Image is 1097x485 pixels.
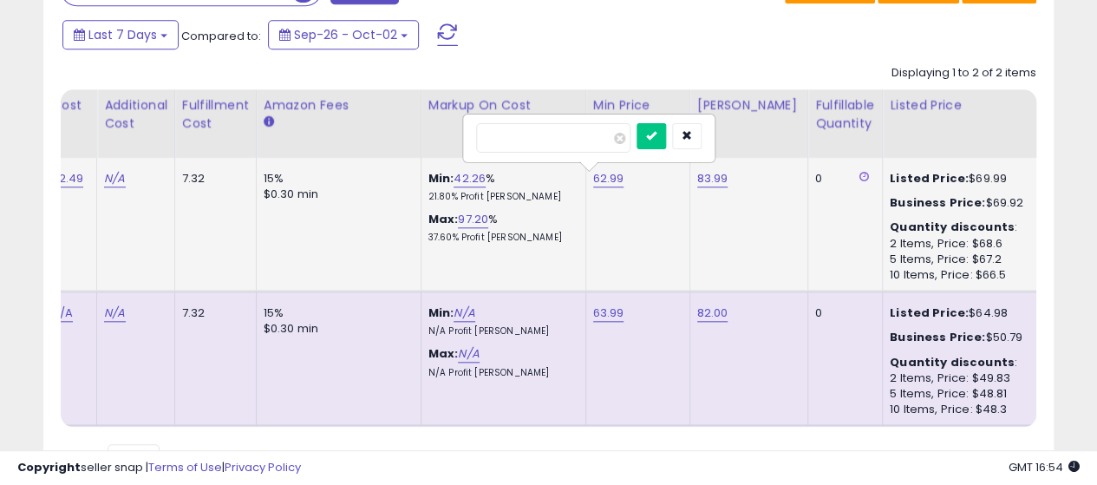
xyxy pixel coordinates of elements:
[890,236,1034,252] div: 2 Items, Price: $68.6
[104,170,125,187] a: N/A
[182,96,249,133] div: Fulfillment Cost
[890,219,1015,235] b: Quantity discounts
[593,96,682,115] div: Min Price
[890,96,1040,115] div: Listed Price
[890,402,1034,417] div: 10 Items, Price: $48.3
[890,194,985,211] b: Business Price:
[268,20,419,49] button: Sep-26 - Oct-02
[17,460,301,476] div: seller snap | |
[458,211,488,228] a: 97.20
[428,345,459,362] b: Max:
[428,171,572,203] div: %
[28,28,42,42] img: logo_orange.svg
[890,305,1034,321] div: $64.98
[181,28,261,44] span: Compared to:
[890,170,969,187] b: Listed Price:
[192,102,292,114] div: Keywords by Traffic
[66,102,155,114] div: Domain Overview
[104,305,125,322] a: N/A
[428,211,459,227] b: Max:
[264,187,408,202] div: $0.30 min
[890,305,969,321] b: Listed Price:
[28,45,42,59] img: website_grey.svg
[148,459,222,475] a: Terms of Use
[890,220,1034,235] div: :
[88,26,157,43] span: Last 7 Days
[428,232,572,244] p: 37.60% Profit [PERSON_NAME]
[421,89,585,158] th: The percentage added to the cost of goods (COGS) that forms the calculator for Min & Max prices.
[593,305,624,322] a: 63.99
[225,459,301,475] a: Privacy Policy
[891,65,1036,82] div: Displaying 1 to 2 of 2 items
[890,386,1034,402] div: 5 Items, Price: $48.81
[815,96,875,133] div: Fulfillable Quantity
[51,170,83,187] a: 32.49
[1009,459,1080,475] span: 2025-10-10 16:54 GMT
[458,345,479,363] a: N/A
[428,96,578,115] div: Markup on Cost
[264,171,408,187] div: 15%
[890,370,1034,386] div: 2 Items, Price: $49.83
[49,28,85,42] div: v 4.0.25
[890,195,1034,211] div: $69.92
[264,96,414,115] div: Amazon Fees
[697,305,728,322] a: 82.00
[51,96,89,115] div: Cost
[294,26,397,43] span: Sep-26 - Oct-02
[47,101,61,115] img: tab_domain_overview_orange.svg
[428,170,454,187] b: Min:
[264,115,274,130] small: Amazon Fees.
[51,305,72,322] a: N/A
[428,212,572,244] div: %
[17,459,81,475] strong: Copyright
[454,170,486,187] a: 42.26
[264,305,408,321] div: 15%
[428,305,454,321] b: Min:
[45,45,191,59] div: Domain: [DOMAIN_NAME]
[104,96,167,133] div: Additional Cost
[173,101,186,115] img: tab_keywords_by_traffic_grey.svg
[428,367,572,379] p: N/A Profit [PERSON_NAME]
[890,329,985,345] b: Business Price:
[593,170,624,187] a: 62.99
[890,355,1034,370] div: :
[697,170,728,187] a: 83.99
[815,305,869,321] div: 0
[890,354,1015,370] b: Quantity discounts
[890,171,1034,187] div: $69.99
[428,325,572,338] p: N/A Profit [PERSON_NAME]
[454,305,474,322] a: N/A
[697,96,800,115] div: [PERSON_NAME]
[182,305,243,321] div: 7.32
[890,267,1034,283] div: 10 Items, Price: $66.5
[62,20,179,49] button: Last 7 Days
[264,321,408,337] div: $0.30 min
[428,191,572,203] p: 21.80% Profit [PERSON_NAME]
[890,330,1034,345] div: $50.79
[182,171,243,187] div: 7.32
[890,252,1034,267] div: 5 Items, Price: $67.2
[815,171,869,187] div: 0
